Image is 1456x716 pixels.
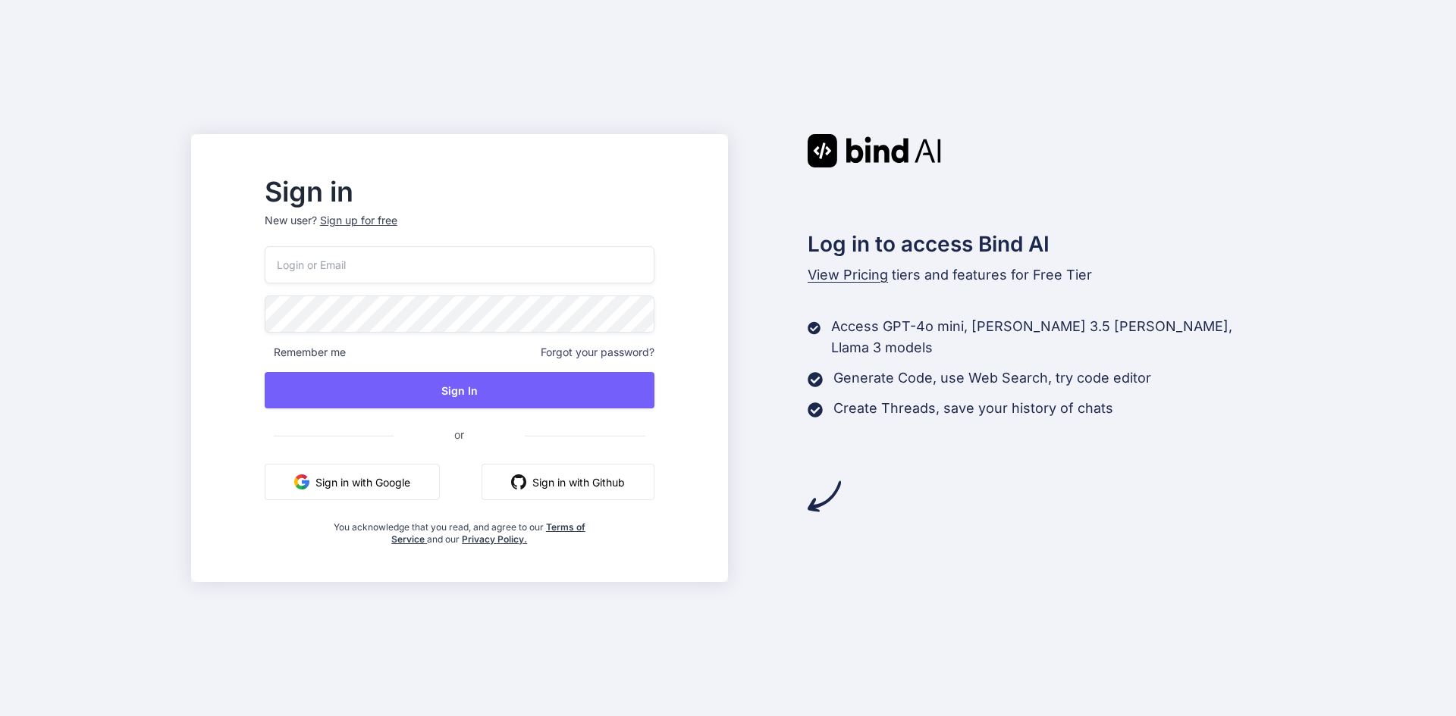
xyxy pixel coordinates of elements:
p: Create Threads, save your history of chats [833,398,1113,419]
img: github [511,474,526,489]
a: Privacy Policy. [462,533,527,545]
img: google [294,474,309,489]
img: Bind AI logo [808,134,941,167]
p: tiers and features for Free Tier [808,264,1266,286]
div: You acknowledge that you read, and agree to our and our [329,512,589,546]
button: Sign in with Github [482,464,654,500]
p: New user? [265,213,654,246]
h2: Sign in [265,180,654,204]
p: Generate Code, use Web Search, try code editor [833,367,1151,389]
span: View Pricing [808,267,888,283]
span: Forgot your password? [541,345,654,360]
button: Sign in with Google [265,464,440,500]
span: Remember me [265,345,346,360]
img: arrow [808,480,841,513]
h2: Log in to access Bind AI [808,228,1266,260]
a: Terms of Service [391,521,585,545]
span: or [394,416,525,453]
input: Login or Email [265,246,654,283]
button: Sign In [265,372,654,408]
p: Access GPT-4o mini, [PERSON_NAME] 3.5 [PERSON_NAME], Llama 3 models [831,316,1265,358]
div: Sign up for free [320,213,397,228]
